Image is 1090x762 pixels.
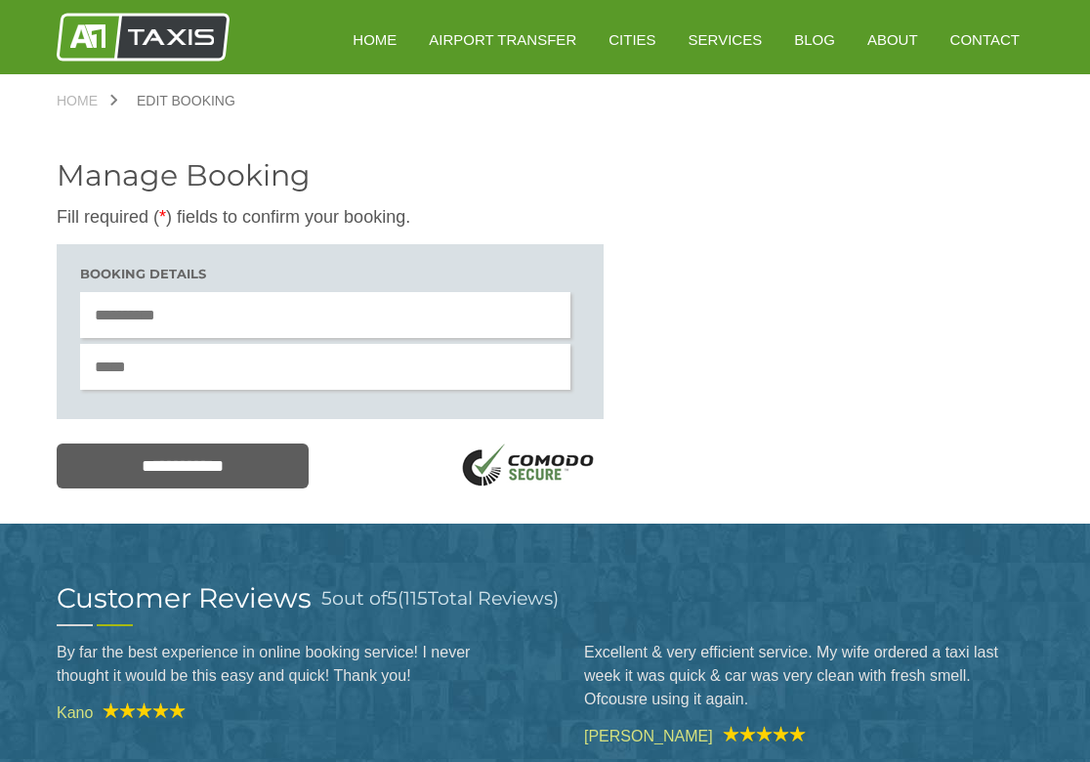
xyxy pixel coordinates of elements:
h2: Customer Reviews [57,584,312,612]
h2: Manage Booking [57,161,604,190]
h3: out of ( Total Reviews) [321,584,559,613]
a: Cities [595,16,669,63]
cite: Kano [57,702,506,721]
img: SSL Logo [455,444,604,491]
blockquote: Excellent & very efficient service. My wife ordered a taxi last week it was quick & car was very ... [584,626,1033,726]
a: Home [57,94,117,107]
span: 5 [321,587,332,610]
span: 115 [403,587,428,610]
img: A1 Taxis Review [713,726,806,741]
span: 5 [387,587,398,610]
a: Blog [780,16,849,63]
a: Services [675,16,776,63]
img: A1 Taxis Review [93,702,186,718]
cite: [PERSON_NAME] [584,726,1033,744]
a: About [854,16,932,63]
a: Airport Transfer [415,16,590,63]
h3: Booking details [80,268,580,280]
img: A1 Taxis [57,13,230,62]
p: Fill required ( ) fields to confirm your booking. [57,205,604,230]
a: Edit Booking [117,94,255,107]
a: Contact [937,16,1033,63]
a: HOME [339,16,410,63]
blockquote: By far the best experience in online booking service! I never thought it would be this easy and q... [57,626,506,702]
